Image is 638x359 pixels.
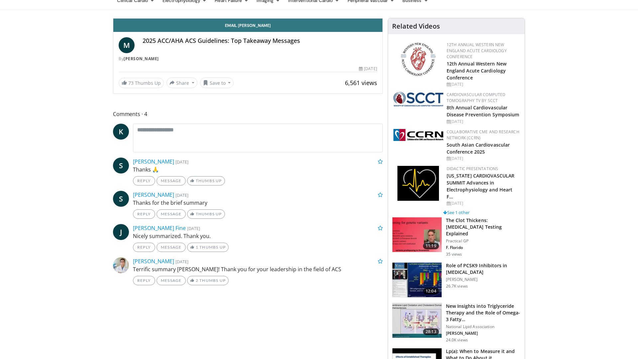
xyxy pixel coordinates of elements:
h4: 2025 ACC/AHA ACS Guidelines: Top Takeaway Messages [143,37,377,45]
a: K [113,124,129,140]
a: Message [157,243,186,252]
a: 1 Thumbs Up [187,243,229,252]
div: [DATE] [447,200,519,206]
p: [PERSON_NAME] [446,331,521,336]
img: 3346fd73-c5f9-4d1f-bb16-7b1903aae427.150x105_q85_crop-smart_upscale.jpg [392,263,442,297]
p: F. Florido [446,245,521,250]
a: J [113,224,129,240]
a: South Asian Cardiovascular Conference 2025 [447,142,510,155]
a: S [113,158,129,174]
p: Terrific summary [PERSON_NAME]! Thank you for your leadership in the field of ACS [133,265,383,273]
a: Message [157,209,186,219]
a: Message [157,276,186,285]
p: Practical GP [446,238,521,244]
a: 12th Annual Western New England Acute Cardiology Conference [447,42,507,60]
small: [DATE] [175,192,188,198]
p: Thanks for the brief summary [133,199,383,207]
button: Share [166,77,197,88]
a: 28:13 New Insights into Triglyceride Therapy and the Role of Omega-3 Fatty… National Lipid Associ... [392,303,521,343]
span: 12:04 [423,288,439,295]
img: Avatar [113,257,129,273]
p: [PERSON_NAME] [446,277,521,282]
video-js: Video Player [113,18,382,19]
span: 1 [196,245,198,250]
small: [DATE] [175,159,188,165]
a: Reply [133,276,155,285]
img: 0954f259-7907-4053-a817-32a96463ecc8.png.150x105_q85_autocrop_double_scale_upscale_version-0.2.png [400,42,437,77]
a: 8th Annual Cardiovascular Disease Prevention Symposium [447,104,519,118]
a: Thumbs Up [187,176,225,185]
a: [PERSON_NAME] [133,258,174,265]
a: M [119,37,135,53]
a: Thumbs Up [187,209,225,219]
a: Cardiovascular Computed Tomography TV by SCCT [447,92,506,103]
a: 12:04 Role of PCSK9 Inhibitors in [MEDICAL_DATA] [PERSON_NAME] 26.7K views [392,262,521,298]
span: 6,561 views [345,79,377,87]
img: 1860aa7a-ba06-47e3-81a4-3dc728c2b4cf.png.150x105_q85_autocrop_double_scale_upscale_version-0.2.png [397,166,439,201]
span: Comments 4 [113,110,383,118]
a: 2 Thumbs Up [187,276,229,285]
span: 73 [128,80,134,86]
a: Reply [133,176,155,185]
a: [PERSON_NAME] [133,191,174,198]
img: a04ee3ba-8487-4636-b0fb-5e8d268f3737.png.150x105_q85_autocrop_double_scale_upscale_version-0.2.png [393,129,443,141]
p: 35 views [446,252,462,257]
small: [DATE] [175,259,188,265]
a: [PERSON_NAME] [124,56,159,61]
span: 2 [196,278,198,283]
a: 11:19 The Clot Thickens: [MEDICAL_DATA] Testing Explained Practical GP F. Florido 35 views [392,217,521,257]
img: 7b0db7e1-b310-4414-a1d3-dac447dbe739.150x105_q85_crop-smart_upscale.jpg [392,217,442,252]
span: 28:13 [423,328,439,335]
a: [US_STATE] CARDIOVASCULAR SUMMIT Advances in Electrophysiology and Heart F… [447,173,515,200]
div: [DATE] [447,81,519,87]
span: 11:19 [423,243,439,249]
div: By [119,56,377,62]
a: Message [157,176,186,185]
a: Collaborative CME and Research Network (CCRN) [447,129,519,141]
p: National Lipid Association [446,324,521,329]
h3: The Clot Thickens: [MEDICAL_DATA] Testing Explained [446,217,521,237]
a: S [113,191,129,207]
p: Thanks 🙏 [133,166,383,174]
a: 12th Annual Western New England Acute Cardiology Conference [447,60,506,81]
a: [PERSON_NAME] [133,158,174,165]
div: [DATE] [359,66,377,72]
p: Nicely summarized. Thank you. [133,232,383,240]
div: Didactic Presentations [447,166,519,172]
a: Reply [133,243,155,252]
div: [DATE] [447,119,519,125]
a: Reply [133,209,155,219]
button: Save to [200,77,234,88]
h3: Role of PCSK9 Inhibitors in [MEDICAL_DATA] [446,262,521,276]
p: 24.0K views [446,337,468,343]
div: [DATE] [447,156,519,162]
a: [PERSON_NAME] Fine [133,224,186,232]
p: 26.7K views [446,284,468,289]
img: 45ea033d-f728-4586-a1ce-38957b05c09e.150x105_q85_crop-smart_upscale.jpg [392,303,442,338]
a: 73 Thumbs Up [119,78,164,88]
a: Email [PERSON_NAME] [113,19,382,32]
h3: New Insights into Triglyceride Therapy and the Role of Omega-3 Fatty… [446,303,521,323]
small: [DATE] [187,225,200,231]
h4: Related Videos [392,22,440,30]
a: See 1 other [443,209,470,215]
img: 51a70120-4f25-49cc-93a4-67582377e75f.png.150x105_q85_autocrop_double_scale_upscale_version-0.2.png [393,92,443,106]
